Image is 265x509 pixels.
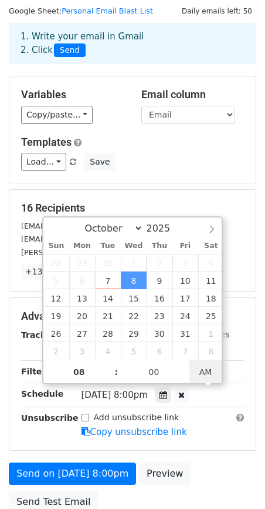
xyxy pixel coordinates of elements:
span: October 16, 2025 [147,289,172,307]
span: October 25, 2025 [198,307,224,324]
span: October 17, 2025 [172,289,198,307]
small: [EMAIL_ADDRESS][DOMAIN_NAME] [21,235,152,243]
a: Preview [139,463,191,485]
iframe: Chat Widget [206,453,265,509]
span: September 29, 2025 [69,254,95,272]
span: October 27, 2025 [69,324,95,342]
a: Daily emails left: 50 [178,6,256,15]
span: November 4, 2025 [95,342,121,360]
span: October 6, 2025 [69,272,95,289]
span: October 12, 2025 [43,289,69,307]
span: October 1, 2025 [121,254,147,272]
h5: 16 Recipients [21,202,244,215]
span: Sat [198,242,224,250]
span: Mon [69,242,95,250]
span: October 5, 2025 [43,272,69,289]
h5: Advanced [21,310,244,323]
label: Add unsubscribe link [94,411,179,424]
small: Google Sheet: [9,6,153,15]
a: Load... [21,153,66,171]
span: October 2, 2025 [147,254,172,272]
input: Year [143,223,185,234]
span: September 30, 2025 [95,254,121,272]
span: October 21, 2025 [95,307,121,324]
span: October 7, 2025 [95,272,121,289]
a: Copy unsubscribe link [81,427,187,437]
span: Thu [147,242,172,250]
span: October 26, 2025 [43,324,69,342]
h5: Variables [21,88,124,101]
span: September 28, 2025 [43,254,69,272]
small: [PERSON_NAME][EMAIL_ADDRESS][DOMAIN_NAME] [21,248,214,257]
span: October 31, 2025 [172,324,198,342]
span: October 9, 2025 [147,272,172,289]
span: October 18, 2025 [198,289,224,307]
span: November 7, 2025 [172,342,198,360]
span: October 3, 2025 [172,254,198,272]
span: Sun [43,242,69,250]
strong: Unsubscribe [21,413,79,423]
strong: Schedule [21,389,63,399]
span: October 8, 2025 [121,272,147,289]
a: +13 more [21,264,70,279]
label: UTM Codes [184,329,229,341]
button: Save [84,153,115,171]
input: Hour [43,360,115,384]
small: [EMAIL_ADDRESS][DOMAIN_NAME] [21,222,152,230]
span: October 13, 2025 [69,289,95,307]
span: November 5, 2025 [121,342,147,360]
span: November 3, 2025 [69,342,95,360]
span: October 23, 2025 [147,307,172,324]
input: Minute [118,360,190,384]
a: Copy/paste... [21,106,93,124]
span: October 11, 2025 [198,272,224,289]
span: October 15, 2025 [121,289,147,307]
span: [DATE] 8:00pm [81,390,148,400]
span: October 20, 2025 [69,307,95,324]
span: Tue [95,242,121,250]
strong: Filters [21,367,51,376]
span: November 2, 2025 [43,342,69,360]
div: 1. Write your email in Gmail 2. Click [12,30,253,57]
span: November 1, 2025 [198,324,224,342]
a: Templates [21,136,72,148]
span: October 24, 2025 [172,307,198,324]
a: Personal Email Blast List [62,6,153,15]
h5: Email column [141,88,244,101]
span: October 19, 2025 [43,307,69,324]
span: Fri [172,242,198,250]
span: : [115,360,118,384]
span: October 28, 2025 [95,324,121,342]
strong: Tracking [21,330,60,340]
span: October 10, 2025 [172,272,198,289]
span: November 8, 2025 [198,342,224,360]
span: November 6, 2025 [147,342,172,360]
span: October 30, 2025 [147,324,172,342]
span: October 14, 2025 [95,289,121,307]
span: October 4, 2025 [198,254,224,272]
span: Send [54,43,86,58]
span: October 22, 2025 [121,307,147,324]
span: October 29, 2025 [121,324,147,342]
span: Wed [121,242,147,250]
a: Send on [DATE] 8:00pm [9,463,136,485]
span: Click to toggle [189,360,222,384]
span: Daily emails left: 50 [178,5,256,18]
